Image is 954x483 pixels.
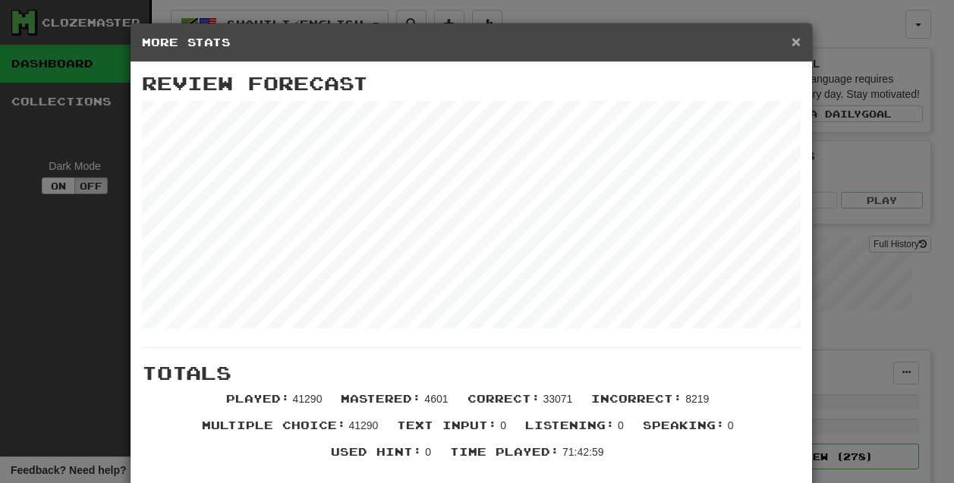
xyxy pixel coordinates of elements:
[468,392,540,405] span: Correct :
[341,392,421,405] span: Mastered :
[142,35,801,50] h5: More Stats
[584,391,720,418] li: 8219
[792,33,801,50] span: ×
[142,74,801,93] h3: Review Forecast
[226,392,290,405] span: Played :
[591,392,682,405] span: Incorrect :
[643,419,725,431] span: Speaking :
[333,391,459,418] li: 4601
[792,33,801,49] button: Close
[142,363,801,383] h3: Totals
[442,444,615,471] li: 71:42:59
[450,445,559,458] span: Time Played :
[194,418,390,444] li: 41290
[219,391,334,418] li: 41290
[323,444,442,471] li: 0
[397,419,497,431] span: Text Input :
[389,418,518,444] li: 0
[525,419,615,431] span: Listening :
[202,419,346,431] span: Multiple Choice :
[460,391,584,418] li: 33071
[331,445,422,458] span: Used Hint :
[518,418,635,444] li: 0
[635,418,745,444] li: 0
